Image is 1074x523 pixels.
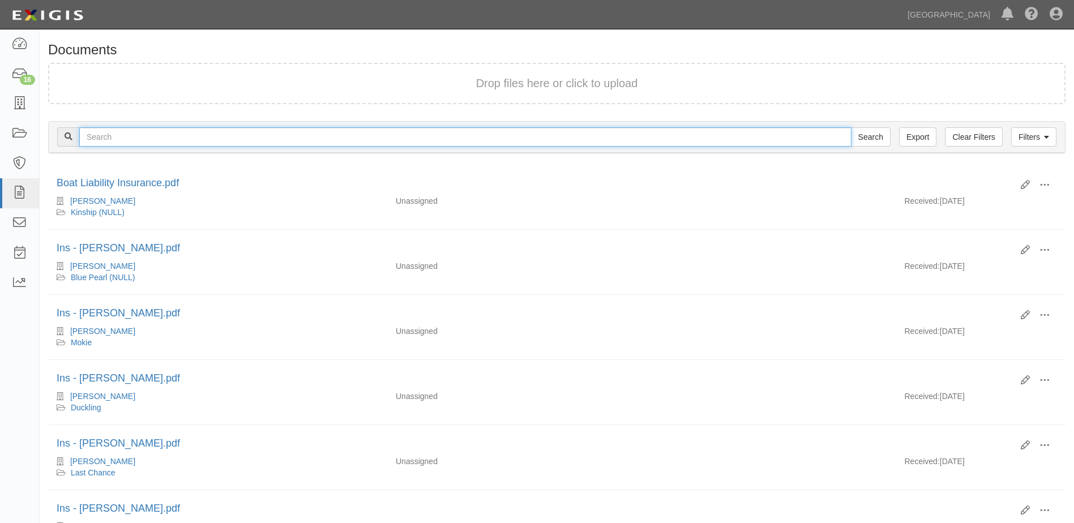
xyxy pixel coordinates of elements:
[387,391,641,402] div: Unassigned
[70,327,135,336] a: [PERSON_NAME]
[57,438,180,449] a: Ins - [PERSON_NAME].pdf
[641,195,896,196] div: Effective - Expiration
[904,195,939,207] p: Received:
[896,260,1065,277] div: [DATE]
[79,127,852,147] input: Search
[57,325,379,337] div: Byron Gougoumis
[71,338,92,347] a: Mokie
[1011,127,1056,147] a: Filters
[904,325,939,337] p: Received:
[387,260,641,272] div: Unassigned
[641,521,896,521] div: Effective - Expiration
[48,42,1066,57] h1: Documents
[1025,8,1038,22] i: Help Center - Complianz
[71,403,101,412] a: Duckling
[57,372,180,384] a: Ins - [PERSON_NAME].pdf
[20,75,35,85] div: 16
[641,260,896,261] div: Effective - Expiration
[904,260,939,272] p: Received:
[57,391,379,402] div: Carter Ott
[902,3,996,26] a: [GEOGRAPHIC_DATA]
[387,456,641,467] div: Unassigned
[57,260,379,272] div: Kirby Martensen
[57,467,379,478] div: Last Chance
[387,195,641,207] div: Unassigned
[387,325,641,337] div: Unassigned
[57,402,379,413] div: Duckling
[70,457,135,466] a: [PERSON_NAME]
[57,176,1012,191] div: Boat Liability Insurance.pdf
[71,273,135,282] a: Blue Pearl (NULL)
[904,391,939,402] p: Received:
[945,127,1002,147] a: Clear Filters
[70,261,135,271] a: [PERSON_NAME]
[57,207,379,218] div: Kinship (NULL)
[896,325,1065,342] div: [DATE]
[71,208,125,217] a: Kinship (NULL)
[896,195,1065,212] div: [DATE]
[57,456,379,467] div: Stephen Robertson
[57,501,1012,516] div: Ins - Jeff Harte.pdf
[57,306,1012,321] div: Ins - Byron Gougmis.pdf
[57,337,379,348] div: Mokie
[57,436,1012,451] div: Ins - Stephen Robertson.pdf
[899,127,936,147] a: Export
[70,392,135,401] a: [PERSON_NAME]
[57,195,379,207] div: Andrew J Cohen
[476,75,638,92] button: Drop files here or click to upload
[70,196,135,205] a: [PERSON_NAME]
[8,5,87,25] img: logo-5460c22ac91f19d4615b14bd174203de0afe785f0fc80cf4dbbc73dc1793850b.png
[904,456,939,467] p: Received:
[57,177,179,188] a: Boat Liability Insurance.pdf
[57,242,180,254] a: Ins - [PERSON_NAME].pdf
[851,127,891,147] input: Search
[896,456,1065,473] div: [DATE]
[57,241,1012,256] div: Ins - Kirby.pdf
[57,503,180,514] a: Ins - [PERSON_NAME].pdf
[71,468,115,477] a: Last Chance
[896,391,1065,408] div: [DATE]
[57,272,379,283] div: Blue Pearl (NULL)
[57,307,180,319] a: Ins - [PERSON_NAME].pdf
[57,371,1012,386] div: Ins - Ott Carter.pdf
